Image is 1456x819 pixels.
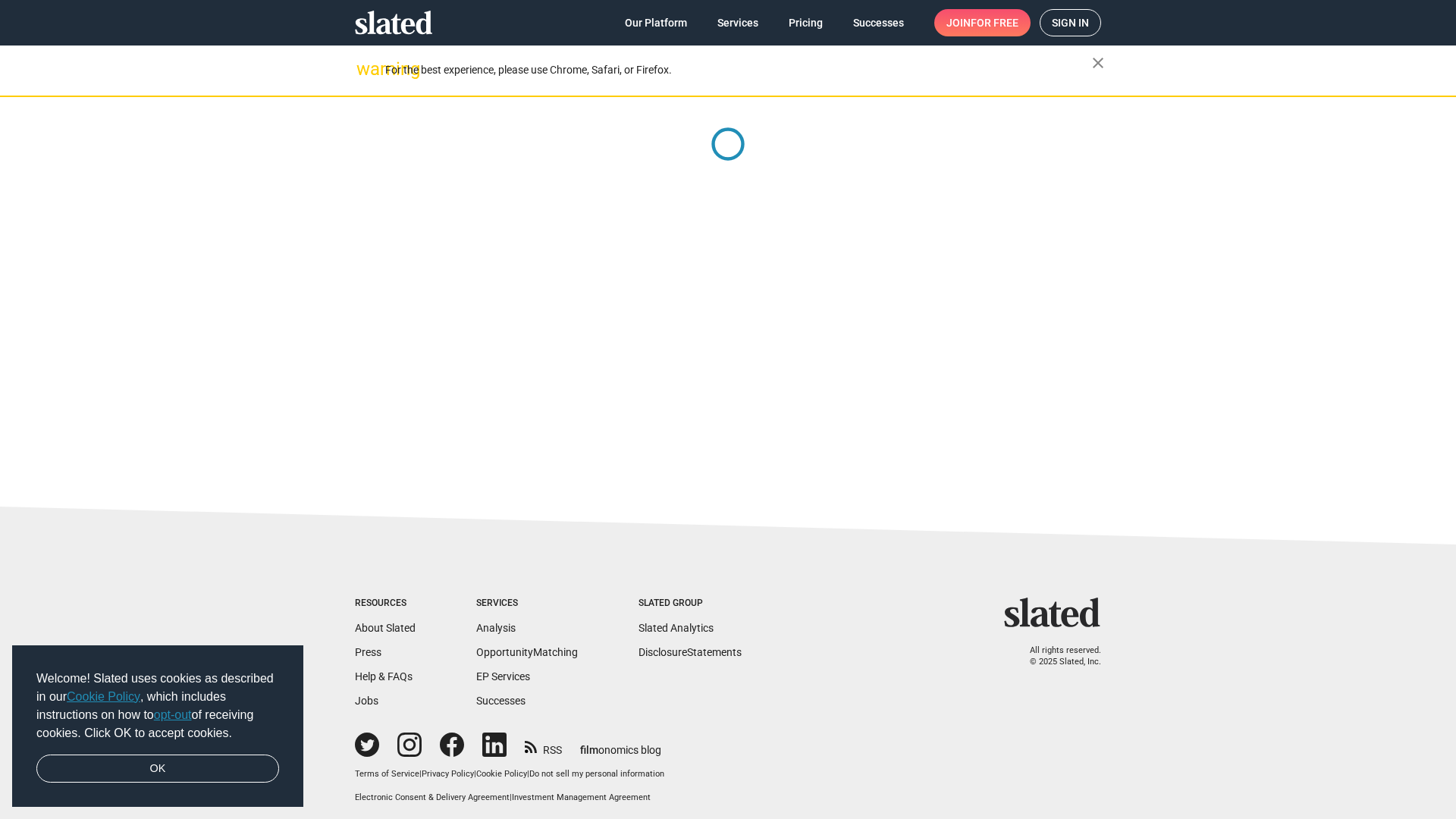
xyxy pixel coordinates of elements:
[476,598,578,610] div: Services
[510,792,512,802] span: |
[474,769,476,779] span: |
[525,734,562,758] a: RSS
[36,755,279,783] a: dismiss cookie message
[355,670,413,682] a: Help & FAQs
[355,769,419,779] a: Terms of Service
[1040,9,1101,36] a: Sign in
[355,598,416,610] div: Resources
[355,695,378,707] a: Jobs
[1014,645,1101,667] p: All rights reserved. © 2025 Slated, Inc.
[419,769,422,779] span: |
[422,769,474,779] a: Privacy Policy
[971,9,1018,36] span: for free
[934,9,1031,36] a: Joinfor free
[717,9,758,36] span: Services
[613,9,699,36] a: Our Platform
[946,9,1018,36] span: Join
[789,9,823,36] span: Pricing
[777,9,835,36] a: Pricing
[639,598,742,610] div: Slated Group
[476,622,516,634] a: Analysis
[705,9,770,36] a: Services
[385,60,1092,80] div: For the best experience, please use Chrome, Safari, or Firefox.
[356,60,375,78] mat-icon: warning
[36,670,279,742] span: Welcome! Slated uses cookies as described in our , which includes instructions on how to of recei...
[1089,54,1107,72] mat-icon: close
[355,792,510,802] a: Electronic Consent & Delivery Agreement
[476,769,527,779] a: Cookie Policy
[67,690,140,703] a: Cookie Policy
[512,792,651,802] a: Investment Management Agreement
[476,646,578,658] a: OpportunityMatching
[580,744,598,756] span: film
[639,622,714,634] a: Slated Analytics
[580,731,661,758] a: filmonomics blog
[476,695,526,707] a: Successes
[12,645,303,808] div: cookieconsent
[355,622,416,634] a: About Slated
[476,670,530,682] a: EP Services
[355,646,381,658] a: Press
[529,769,664,780] button: Do not sell my personal information
[853,9,904,36] span: Successes
[639,646,742,658] a: DisclosureStatements
[527,769,529,779] span: |
[1052,10,1089,36] span: Sign in
[841,9,916,36] a: Successes
[625,9,687,36] span: Our Platform
[154,708,192,721] a: opt-out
